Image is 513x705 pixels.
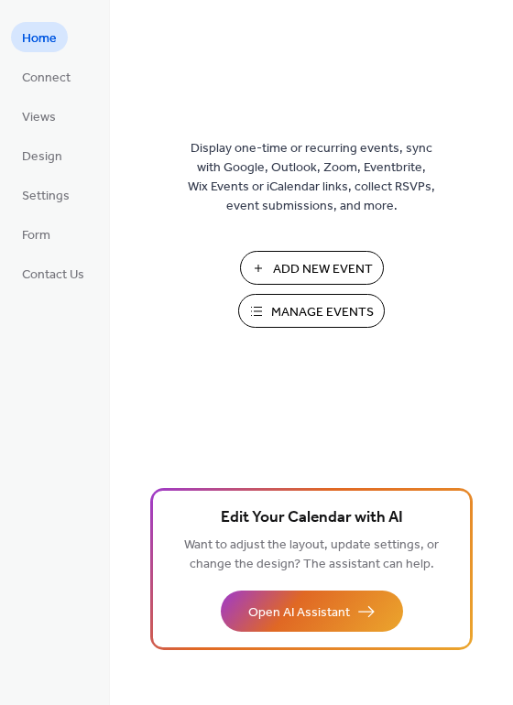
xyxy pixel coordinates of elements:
span: Settings [22,187,70,206]
span: Form [22,226,50,245]
a: Connect [11,61,82,92]
button: Manage Events [238,294,385,328]
a: Home [11,22,68,52]
span: Display one-time or recurring events, sync with Google, Outlook, Zoom, Eventbrite, Wix Events or ... [188,139,435,216]
span: Manage Events [271,303,374,322]
span: Edit Your Calendar with AI [221,505,403,531]
button: Open AI Assistant [221,591,403,632]
span: Open AI Assistant [248,603,350,623]
a: Views [11,101,67,131]
span: Add New Event [273,260,373,279]
a: Contact Us [11,258,95,288]
span: Connect [22,69,71,88]
a: Form [11,219,61,249]
span: Views [22,108,56,127]
span: Want to adjust the layout, update settings, or change the design? The assistant can help. [184,533,439,577]
span: Home [22,29,57,49]
a: Design [11,140,73,170]
a: Settings [11,179,81,210]
button: Add New Event [240,251,384,285]
span: Design [22,147,62,167]
span: Contact Us [22,266,84,285]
